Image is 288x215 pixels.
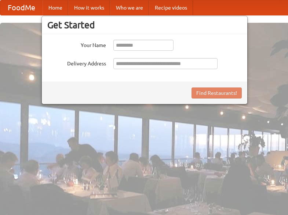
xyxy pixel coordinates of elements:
[47,19,242,31] h3: Get Started
[47,58,106,67] label: Delivery Address
[192,87,242,98] button: Find Restaurants!
[47,40,106,49] label: Your Name
[43,0,68,15] a: Home
[0,0,43,15] a: FoodMe
[110,0,149,15] a: Who we are
[68,0,110,15] a: How it works
[149,0,193,15] a: Recipe videos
